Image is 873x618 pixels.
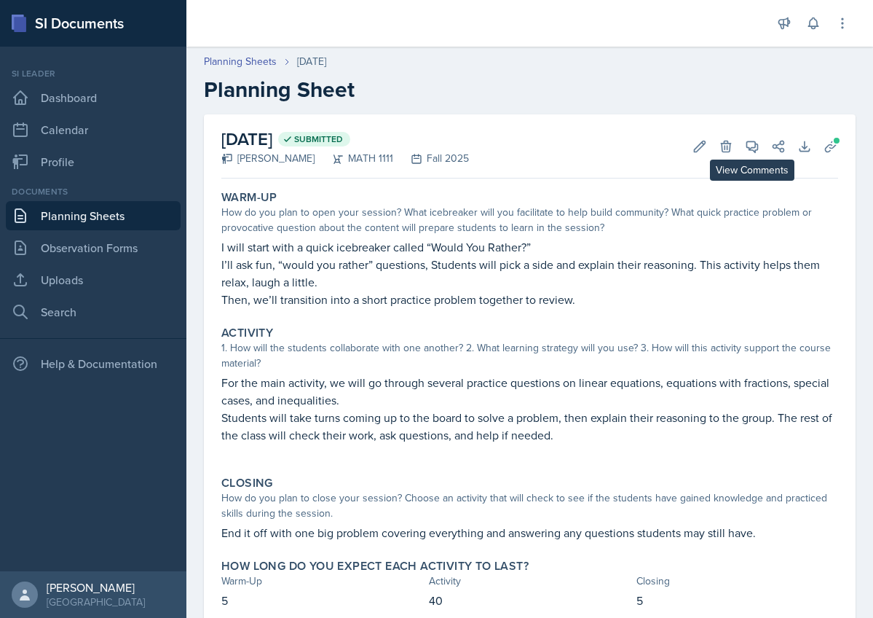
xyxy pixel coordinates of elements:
[636,592,838,609] p: 5
[6,83,181,112] a: Dashboard
[221,592,423,609] p: 5
[429,574,631,589] div: Activity
[221,524,838,541] p: End it off with one big problem covering everything and answering any questions students may stil...
[221,256,838,291] p: I’ll ask fun, “would you rather” questions, Students will pick a side and explain their reasoning...
[297,54,326,69] div: [DATE]
[221,374,838,409] p: For the main activity, we will go through several practice questions on linear equations, equatio...
[221,490,838,521] div: How do you plan to close your session? Choose an activity that will check to see if the students ...
[221,205,838,235] div: How do you plan to open your session? What icebreaker will you facilitate to help build community...
[221,326,273,340] label: Activity
[221,126,469,152] h2: [DATE]
[221,291,838,308] p: Then, we’ll transition into a short practice problem together to review.
[204,54,277,69] a: Planning Sheets
[294,133,343,145] span: Submitted
[221,190,277,205] label: Warm-Up
[6,147,181,176] a: Profile
[204,77,856,103] h2: Planning Sheet
[6,297,181,326] a: Search
[6,185,181,198] div: Documents
[6,67,181,80] div: Si leader
[221,340,838,371] div: 1. How will the students collaborate with one another? 2. What learning strategy will you use? 3....
[6,233,181,262] a: Observation Forms
[429,592,631,609] p: 40
[6,201,181,230] a: Planning Sheets
[221,574,423,589] div: Warm-Up
[739,133,765,160] button: View Comments
[393,151,469,166] div: Fall 2025
[47,595,145,609] div: [GEOGRAPHIC_DATA]
[221,409,838,444] p: Students will take turns coming up to the board to solve a problem, then explain their reasoning ...
[221,238,838,256] p: I will start with a quick icebreaker called “Would You Rather?”
[221,476,273,490] label: Closing
[636,574,838,589] div: Closing
[315,151,393,166] div: MATH 1111
[221,151,315,166] div: [PERSON_NAME]
[221,559,529,574] label: How long do you expect each activity to last?
[6,115,181,144] a: Calendar
[6,265,181,294] a: Uploads
[6,349,181,378] div: Help & Documentation
[47,580,145,595] div: [PERSON_NAME]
